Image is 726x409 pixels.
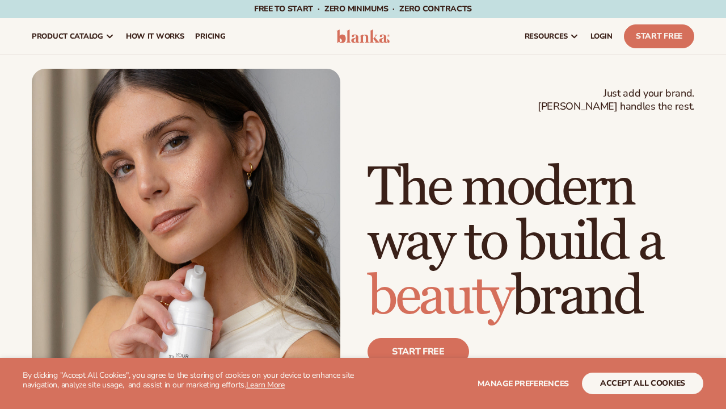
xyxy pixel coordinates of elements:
a: LOGIN [585,18,618,55]
span: How It Works [126,32,184,41]
span: Just add your brand. [PERSON_NAME] handles the rest. [538,87,694,114]
span: pricing [195,32,225,41]
span: Manage preferences [478,378,569,389]
a: pricing [189,18,231,55]
button: Manage preferences [478,373,569,394]
span: LOGIN [590,32,613,41]
button: accept all cookies [582,373,703,394]
a: Start free [368,338,469,365]
span: beauty [368,264,512,330]
a: How It Works [120,18,190,55]
span: Free to start · ZERO minimums · ZERO contracts [254,3,472,14]
span: product catalog [32,32,103,41]
img: logo [336,30,390,43]
h1: The modern way to build a brand [368,161,694,324]
a: product catalog [26,18,120,55]
a: Start Free [624,24,694,48]
p: By clicking "Accept All Cookies", you agree to the storing of cookies on your device to enhance s... [23,371,363,390]
a: resources [519,18,585,55]
a: Learn More [246,379,285,390]
span: resources [525,32,568,41]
